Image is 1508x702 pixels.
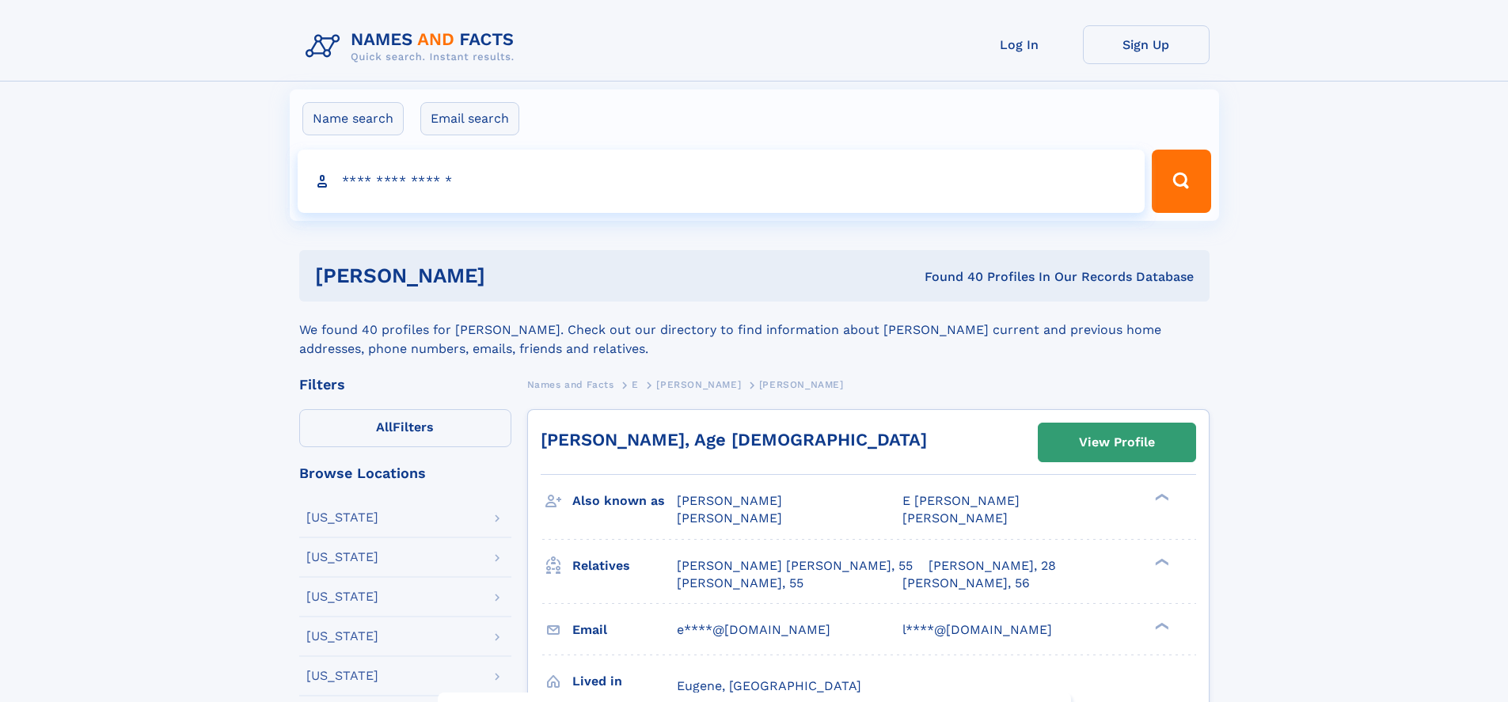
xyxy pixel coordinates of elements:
[1039,423,1195,461] a: View Profile
[677,493,782,508] span: [PERSON_NAME]
[306,590,378,603] div: [US_STATE]
[299,466,511,480] div: Browse Locations
[541,430,927,450] a: [PERSON_NAME], Age [DEMOGRAPHIC_DATA]
[299,409,511,447] label: Filters
[299,378,511,392] div: Filters
[656,374,741,394] a: [PERSON_NAME]
[929,557,1056,575] a: [PERSON_NAME], 28
[677,510,782,526] span: [PERSON_NAME]
[306,511,378,524] div: [US_STATE]
[299,302,1210,359] div: We found 40 profiles for [PERSON_NAME]. Check out our directory to find information about [PERSON...
[572,617,677,643] h3: Email
[956,25,1083,64] a: Log In
[315,266,705,286] h1: [PERSON_NAME]
[302,102,404,135] label: Name search
[1151,556,1170,567] div: ❯
[572,488,677,514] h3: Also known as
[1083,25,1210,64] a: Sign Up
[656,379,741,390] span: [PERSON_NAME]
[1152,150,1210,213] button: Search Button
[632,374,639,394] a: E
[677,575,803,592] a: [PERSON_NAME], 55
[632,379,639,390] span: E
[572,668,677,695] h3: Lived in
[677,557,913,575] a: [PERSON_NAME] [PERSON_NAME], 55
[420,102,519,135] label: Email search
[902,575,1030,592] a: [PERSON_NAME], 56
[1079,424,1155,461] div: View Profile
[299,25,527,68] img: Logo Names and Facts
[705,268,1194,286] div: Found 40 Profiles In Our Records Database
[527,374,614,394] a: Names and Facts
[306,630,378,643] div: [US_STATE]
[902,493,1020,508] span: E [PERSON_NAME]
[306,670,378,682] div: [US_STATE]
[306,551,378,563] div: [US_STATE]
[902,510,1008,526] span: [PERSON_NAME]
[572,552,677,579] h3: Relatives
[298,150,1145,213] input: search input
[376,419,393,434] span: All
[1151,620,1170,631] div: ❯
[759,379,844,390] span: [PERSON_NAME]
[677,678,861,693] span: Eugene, [GEOGRAPHIC_DATA]
[1151,492,1170,503] div: ❯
